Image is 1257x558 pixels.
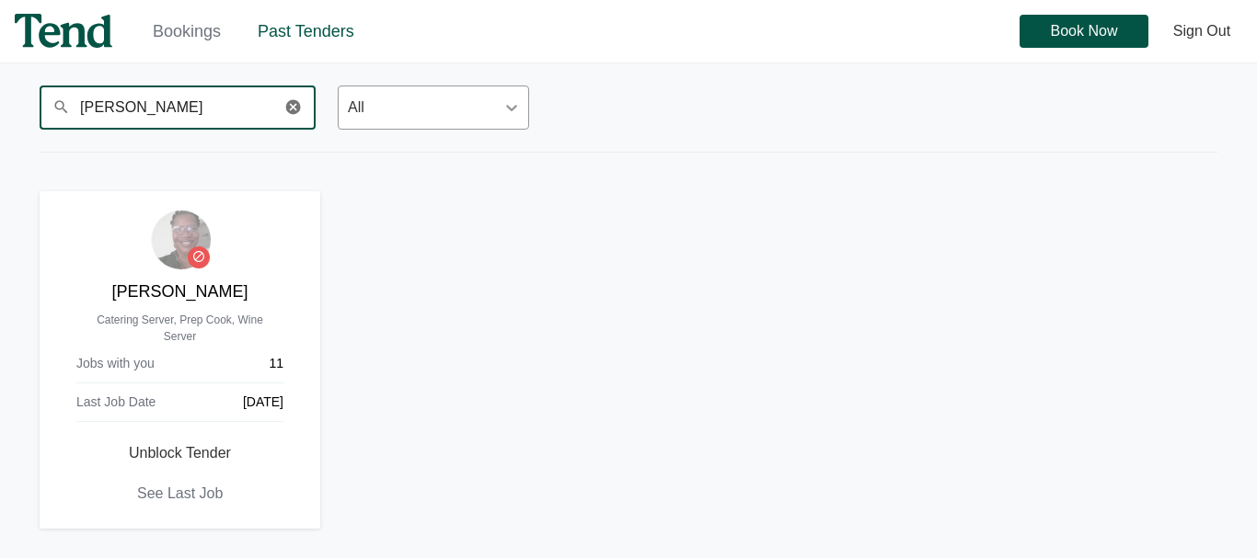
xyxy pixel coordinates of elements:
img: tend-logo.4d3a83578fb939362e0a58f12f1af3e6.svg [15,14,112,48]
p: [PERSON_NAME] [58,279,302,304]
button: Unblock Tender [107,437,253,470]
div: 11 [269,354,283,373]
i: cancel [284,98,302,113]
div: [DATE] [243,393,283,412]
div: Last Job Date [76,393,156,412]
img: block [193,250,204,262]
a: Bookings [153,22,221,40]
button: Book Now [1020,15,1148,48]
a: Past Tenders [258,22,354,40]
button: See Last Job [115,477,245,510]
button: Sign Out [1161,15,1242,48]
div: All [348,97,364,119]
p: Catering Server, Prep Cook, Wine Server [58,312,302,345]
div: Jobs with you [76,354,155,373]
img: 0956f35b-f2ee-466b-acbb-59c639743dc2.jpeg [151,210,212,270]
